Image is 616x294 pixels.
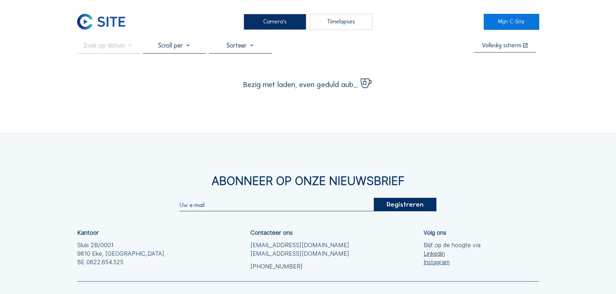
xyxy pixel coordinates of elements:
a: C-SITE Logo [77,14,133,30]
div: Contacteer ons [250,230,293,235]
a: [EMAIL_ADDRESS][DOMAIN_NAME] [250,241,349,249]
a: Instagram [424,258,480,266]
a: [PHONE_NUMBER] [250,262,349,271]
div: Sluis 2B/0001 9810 Eke, [GEOGRAPHIC_DATA] BE 0822.654.525 [77,241,164,267]
input: Uw e-mail [180,202,374,208]
div: Timelapses [310,14,373,30]
div: Volg ons [424,230,446,235]
div: Volledig scherm [482,43,521,49]
img: C-SITE Logo [77,14,126,30]
div: Abonneer op onze nieuwsbrief [77,175,539,187]
div: Registreren [373,198,436,212]
span: Bezig met laden, even geduld aub... [243,81,357,88]
input: Zoek op datum 󰅀 [77,42,140,49]
div: Blijf op de hoogte via [424,241,480,267]
a: Mijn C-Site [484,14,539,30]
a: Linkedin [424,249,480,258]
div: Camera's [244,14,307,30]
a: [EMAIL_ADDRESS][DOMAIN_NAME] [250,249,349,258]
div: Kantoor [77,230,99,235]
